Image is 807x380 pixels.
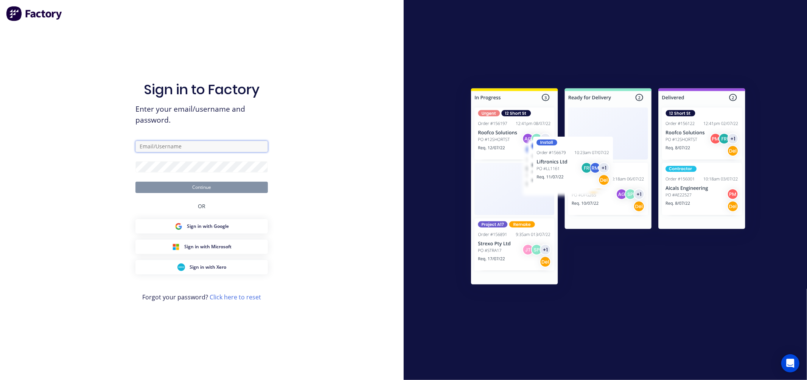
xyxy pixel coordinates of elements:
img: Factory [6,6,63,21]
button: Xero Sign inSign in with Xero [135,260,268,274]
a: Click here to reset [210,293,261,301]
div: Open Intercom Messenger [781,354,799,372]
span: Enter your email/username and password. [135,104,268,126]
input: Email/Username [135,141,268,152]
span: Sign in with Google [187,223,229,230]
h1: Sign in to Factory [144,81,260,98]
button: Google Sign inSign in with Google [135,219,268,234]
span: Sign in with Microsoft [184,243,232,250]
div: OR [198,193,205,219]
img: Google Sign in [175,223,182,230]
img: Xero Sign in [177,263,185,271]
span: Forgot your password? [142,293,261,302]
img: Sign in [454,73,762,302]
button: Continue [135,182,268,193]
span: Sign in with Xero [190,264,226,271]
img: Microsoft Sign in [172,243,180,251]
button: Microsoft Sign inSign in with Microsoft [135,240,268,254]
